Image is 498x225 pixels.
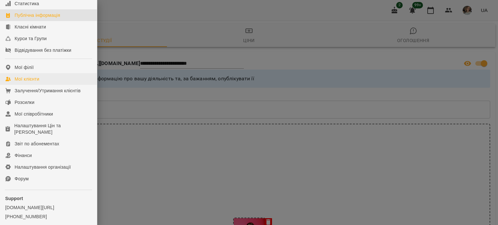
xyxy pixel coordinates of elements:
[5,213,92,220] a: [PHONE_NUMBER]
[15,87,81,94] div: Залучення/Утримання клієнтів
[15,0,39,7] div: Статистика
[14,122,92,135] div: Налаштування Цін та [PERSON_NAME]
[15,175,29,182] div: Форум
[15,12,60,18] div: Публічна інформація
[15,76,39,82] div: Мої клієнти
[15,99,34,106] div: Розсилки
[15,35,47,42] div: Курси та Групи
[15,111,53,117] div: Мої співробітники
[15,47,71,53] div: Відвідування без платіжки
[15,152,32,159] div: Фінанси
[15,141,59,147] div: Звіт по абонементах
[15,164,71,170] div: Налаштування організації
[5,195,92,202] p: Support
[5,204,92,211] a: [DOMAIN_NAME][URL]
[15,24,46,30] div: Класні кімнати
[15,64,34,71] div: Мої філії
